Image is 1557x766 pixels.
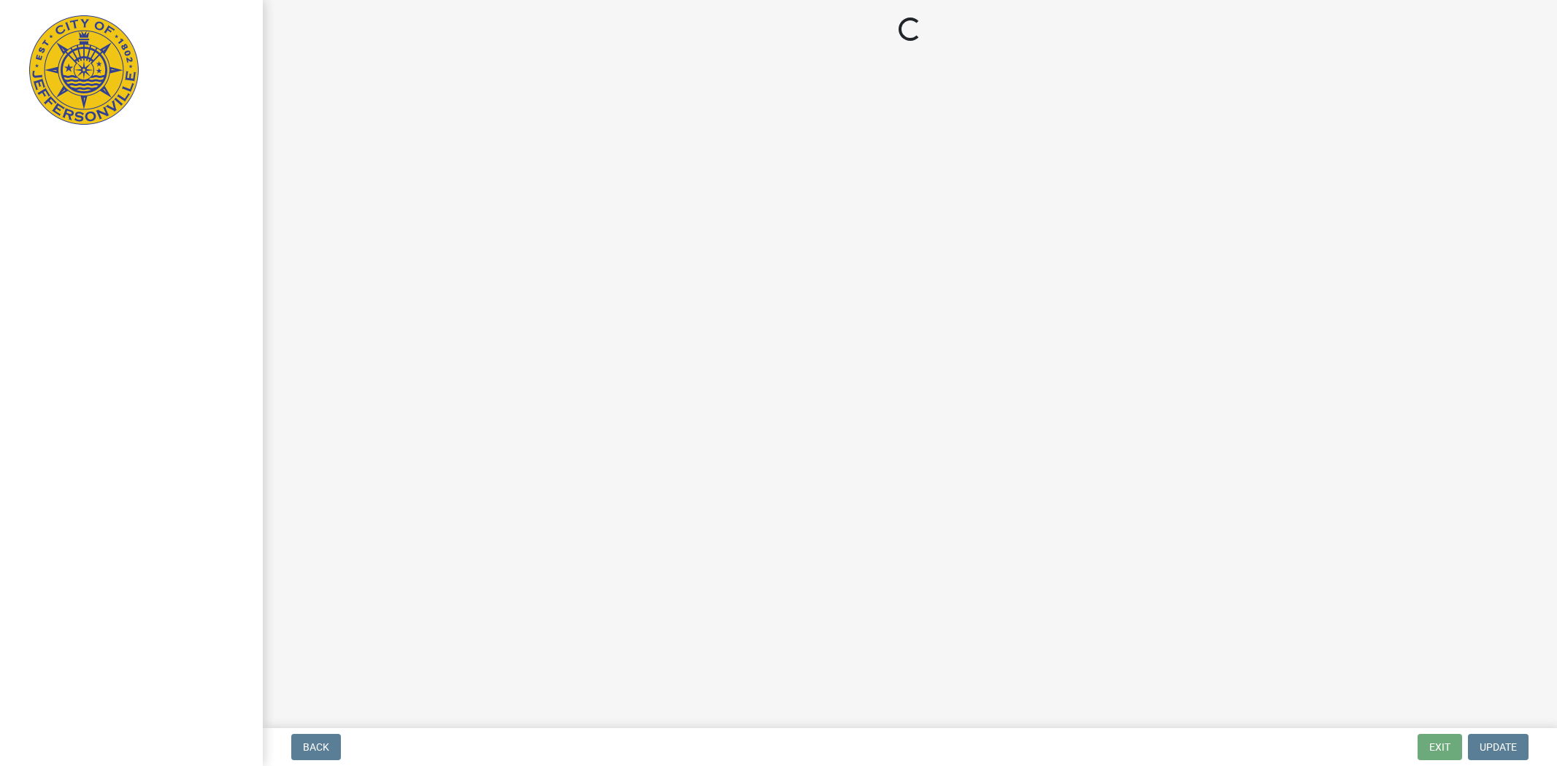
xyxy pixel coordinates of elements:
button: Update [1468,734,1529,760]
span: Update [1480,741,1517,753]
img: City of Jeffersonville, Indiana [29,15,139,125]
button: Back [291,734,341,760]
button: Exit [1418,734,1462,760]
span: Back [303,741,329,753]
